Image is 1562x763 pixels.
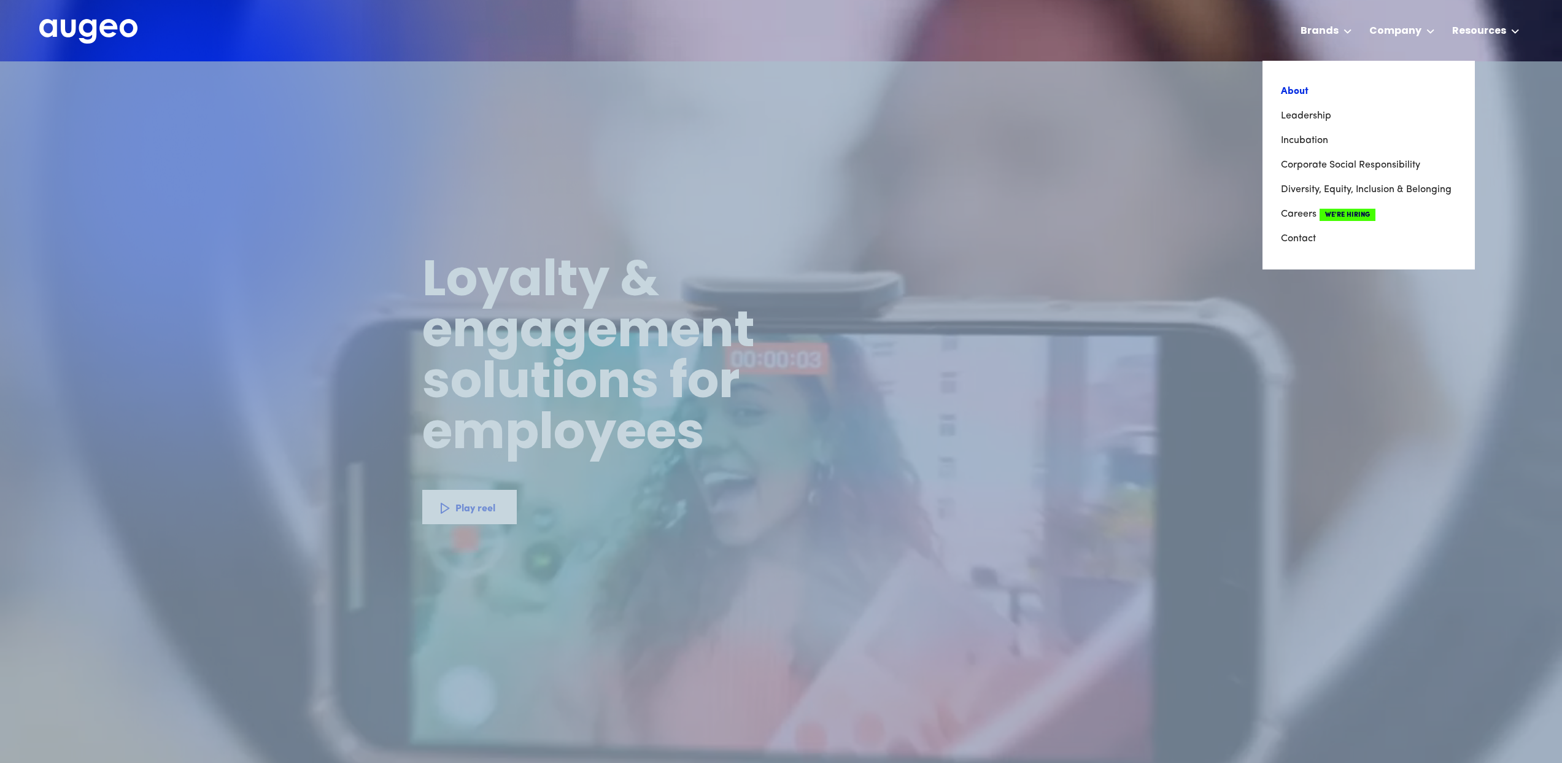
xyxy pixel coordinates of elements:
[39,19,137,45] a: home
[1281,177,1456,202] a: Diversity, Equity, Inclusion & Belonging
[1281,104,1456,128] a: Leadership
[1281,227,1456,251] a: Contact
[1281,79,1456,104] a: About
[1320,209,1375,221] span: We're Hiring
[39,19,137,44] img: Augeo's full logo in white.
[1452,24,1506,39] div: Resources
[1281,202,1456,227] a: CareersWe're Hiring
[1262,61,1475,269] nav: Company
[1301,24,1339,39] div: Brands
[1281,153,1456,177] a: Corporate Social Responsibility
[1281,128,1456,153] a: Incubation
[1369,24,1421,39] div: Company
